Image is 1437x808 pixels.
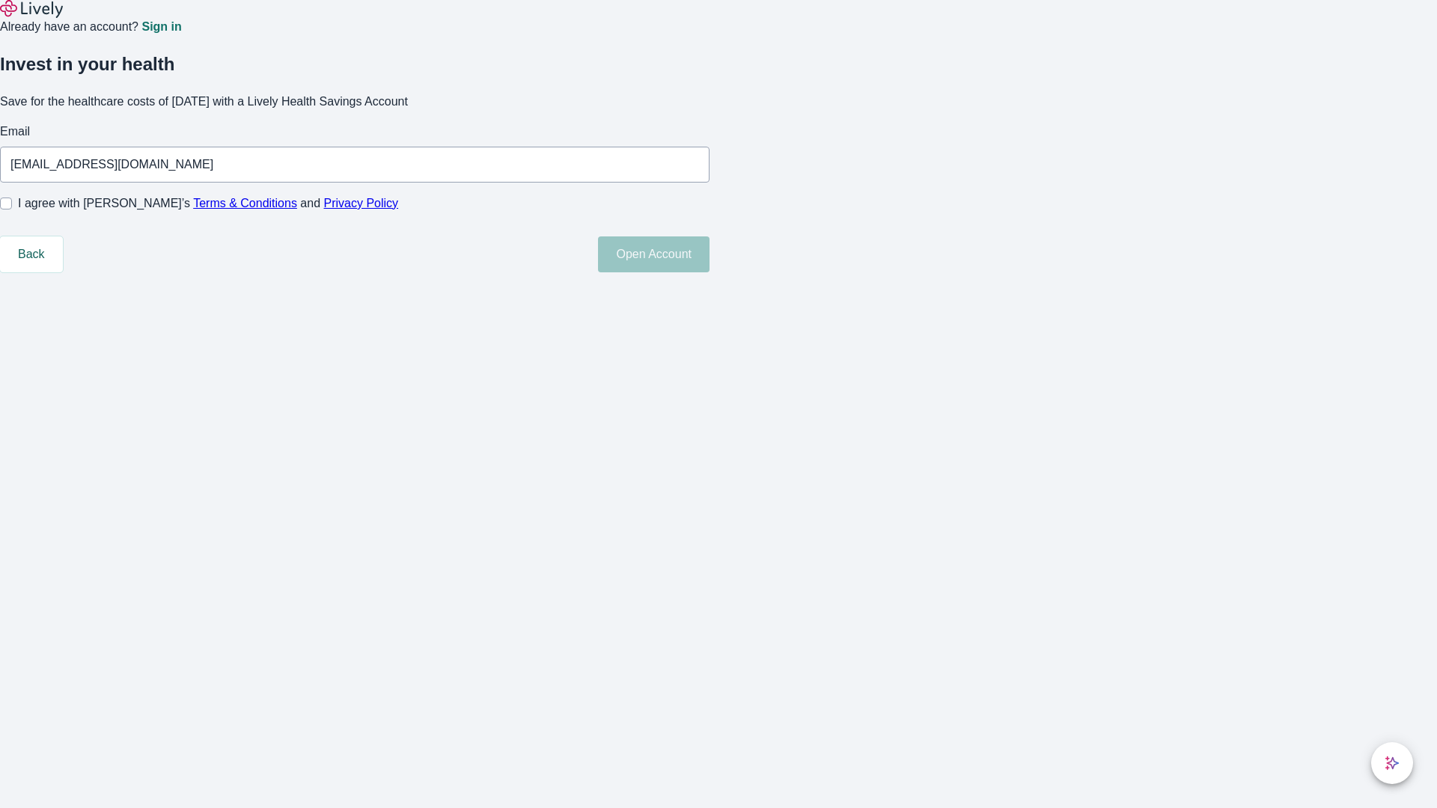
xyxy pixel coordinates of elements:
a: Terms & Conditions [193,197,297,209]
a: Privacy Policy [324,197,399,209]
svg: Lively AI Assistant [1385,756,1400,771]
span: I agree with [PERSON_NAME]’s and [18,195,398,212]
button: chat [1371,742,1413,784]
a: Sign in [141,21,181,33]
